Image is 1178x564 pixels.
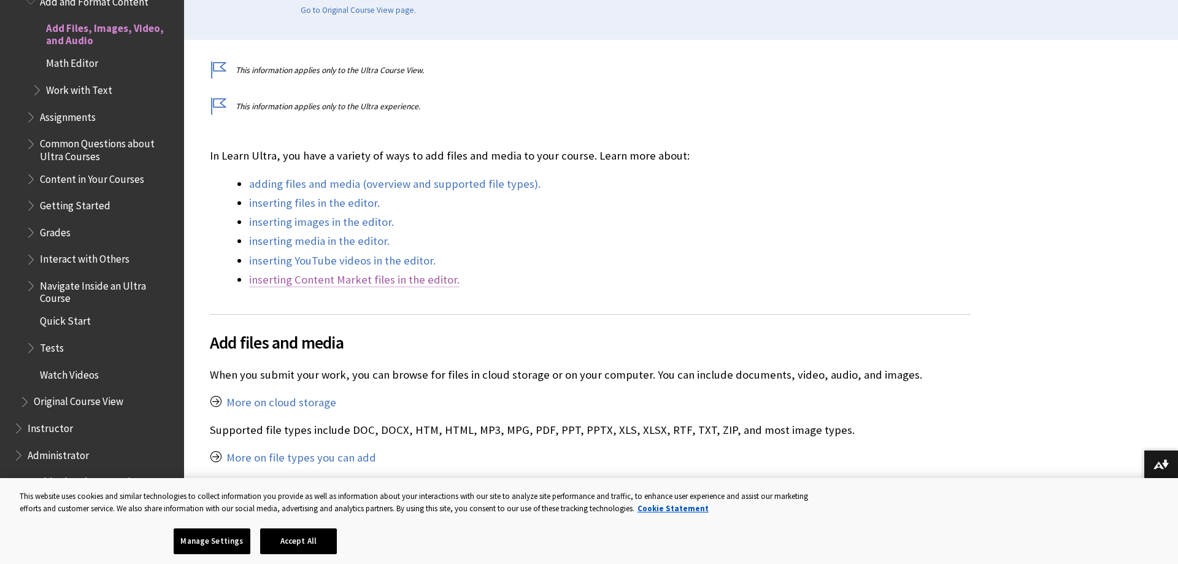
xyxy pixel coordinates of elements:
span: Interact with Others [40,249,129,266]
a: inserting files in the editor. [249,196,380,211]
span: Watch Videos [40,365,99,381]
span: Assignments [40,107,96,123]
button: Accept All [260,528,337,554]
span: Getting Started [40,195,110,212]
a: inserting images in the editor. [249,215,394,230]
a: adding files and media (overview and supported file types). [249,177,541,191]
span: Tests [40,338,64,354]
span: Administrator [28,445,89,462]
a: inserting media in the editor. [249,234,390,249]
p: Supported file types include DOC, DOCX, HTM, HTML, MP3, MPG, PDF, PPT, PPTX, XLS, XLSX, RTF, TXT,... [210,422,971,438]
a: More on cloud storage [226,395,336,410]
span: Add Files, Images, Video, and Audio [46,18,175,47]
div: This website uses cookies and similar technologies to collect information you provide as well as ... [20,490,825,514]
span: Grades [40,222,71,239]
span: Work with Text [46,80,112,96]
span: Navigate Inside an Ultra Course [40,276,175,304]
span: Math Editor [46,53,98,70]
span: Instructor [28,418,73,435]
span: Original Course View [34,392,123,408]
a: Go to Original Course View page. [301,5,416,16]
span: Content in Your Courses [40,169,144,185]
span: Quick Start [40,311,91,328]
span: Common Questions about Ultra Courses [40,134,175,163]
span: Add files and media [210,330,971,355]
a: More information about your privacy, opens in a new tab [637,503,709,514]
a: inserting Content Market files in the editor. [249,272,460,287]
p: This information applies only to the Ultra experience. [210,101,971,112]
p: When you submit your work, you can browse for files in cloud storage or on your computer. You can... [210,367,971,383]
a: More on file types you can add [226,450,376,465]
a: inserting YouTube videos in the editor. [249,253,436,268]
p: This information applies only to the Ultra Course View. [210,64,971,76]
button: Manage Settings [174,528,250,554]
p: In Learn Ultra, you have a variety of ways to add files and media to your course. Learn more about: [210,148,971,164]
span: Enable the Ultra Experience [28,471,152,488]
